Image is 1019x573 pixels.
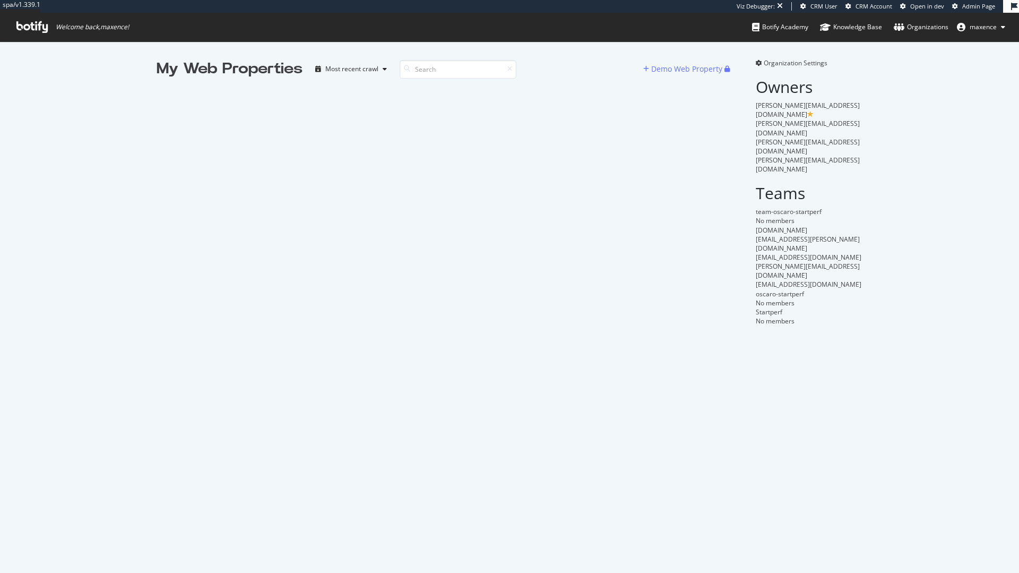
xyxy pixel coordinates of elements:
[643,64,724,73] a: Demo Web Property
[894,22,948,32] div: Organizations
[894,13,948,41] a: Organizations
[756,101,860,119] span: [PERSON_NAME][EMAIL_ADDRESS][DOMAIN_NAME]
[756,138,860,156] span: [PERSON_NAME][EMAIL_ADDRESS][DOMAIN_NAME]
[752,22,808,32] div: Botify Academy
[756,226,862,235] div: [DOMAIN_NAME]
[970,22,997,31] span: maxence
[400,60,516,79] input: Search
[845,2,892,11] a: CRM Account
[651,64,722,74] div: Demo Web Property
[948,19,1014,36] button: maxence
[325,66,378,72] div: Most recent crawl
[820,13,882,41] a: Knowledge Base
[756,298,862,307] div: No members
[756,119,860,137] span: [PERSON_NAME][EMAIL_ADDRESS][DOMAIN_NAME]
[810,2,837,10] span: CRM User
[157,58,303,80] div: My Web Properties
[756,307,862,317] div: Startperf
[643,61,724,78] button: Demo Web Property
[900,2,944,11] a: Open in dev
[756,78,862,96] h2: Owners
[756,207,862,216] div: team-oscaro-startperf
[756,289,862,298] div: oscaro-startperf
[764,58,827,67] span: Organization Settings
[756,184,862,202] h2: Teams
[737,2,775,11] div: Viz Debugger:
[756,253,861,262] span: [EMAIL_ADDRESS][DOMAIN_NAME]
[910,2,944,10] span: Open in dev
[856,2,892,10] span: CRM Account
[756,262,860,280] span: [PERSON_NAME][EMAIL_ADDRESS][DOMAIN_NAME]
[756,280,861,289] span: [EMAIL_ADDRESS][DOMAIN_NAME]
[962,2,995,10] span: Admin Page
[756,156,860,174] span: [PERSON_NAME][EMAIL_ADDRESS][DOMAIN_NAME]
[752,13,808,41] a: Botify Academy
[756,216,862,225] div: No members
[756,317,862,326] div: No members
[952,2,995,11] a: Admin Page
[311,61,391,78] button: Most recent crawl
[820,22,882,32] div: Knowledge Base
[756,235,860,253] span: [EMAIL_ADDRESS][PERSON_NAME][DOMAIN_NAME]
[800,2,837,11] a: CRM User
[56,23,129,31] span: Welcome back, maxence !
